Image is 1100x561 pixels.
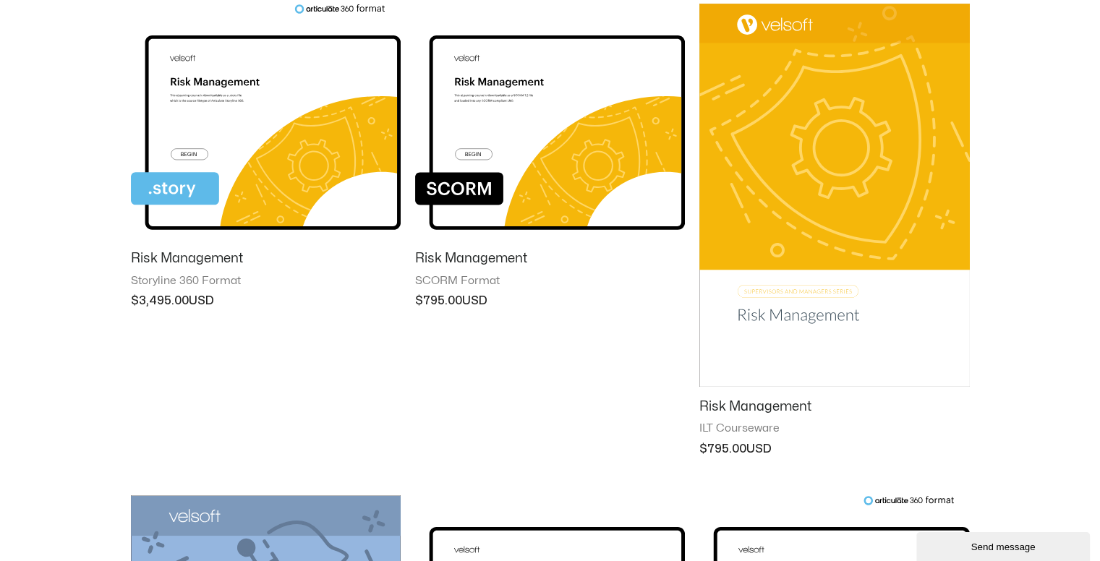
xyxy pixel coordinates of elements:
span: $ [699,443,707,455]
h2: Risk Management [131,250,401,267]
a: Risk Management [699,398,969,421]
iframe: chat widget [916,529,1093,561]
span: ILT Courseware [699,421,969,436]
span: $ [131,295,139,307]
h2: Risk Management [415,250,685,267]
a: Risk Management [415,250,685,273]
span: $ [415,295,423,307]
h2: Risk Management [699,398,969,415]
bdi: 795.00 [699,443,746,455]
img: Risk Management [699,4,969,387]
img: Risk Management [415,4,685,239]
a: Risk Management [131,250,401,273]
span: SCORM Format [415,274,685,288]
img: Risk Management [131,4,401,239]
span: Storyline 360 Format [131,274,401,288]
bdi: 795.00 [415,295,462,307]
bdi: 3,495.00 [131,295,189,307]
